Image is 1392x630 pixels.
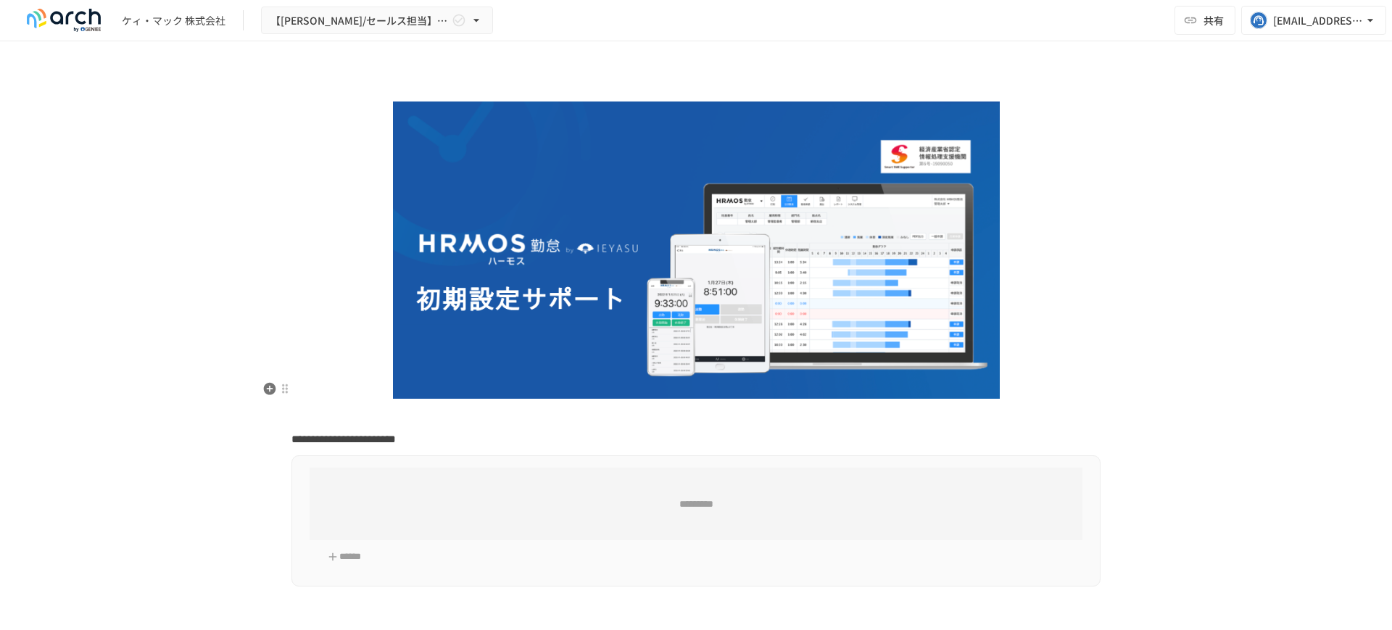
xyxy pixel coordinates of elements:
button: 【[PERSON_NAME]/セールス担当】ケィ・マック株式会社 様_初期設定サポート [261,7,493,35]
div: [EMAIL_ADDRESS][DOMAIN_NAME] [1273,12,1363,30]
img: GdztLVQAPnGLORo409ZpmnRQckwtTrMz8aHIKJZF2AQ [393,101,1000,399]
span: 共有 [1203,12,1224,28]
img: logo-default@2x-9cf2c760.svg [17,9,110,32]
button: 共有 [1174,6,1235,35]
span: 【[PERSON_NAME]/セールス担当】ケィ・マック株式会社 様_初期設定サポート [270,12,449,30]
div: ケィ・マック 株式会社 [122,13,225,28]
button: [EMAIL_ADDRESS][DOMAIN_NAME] [1241,6,1386,35]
